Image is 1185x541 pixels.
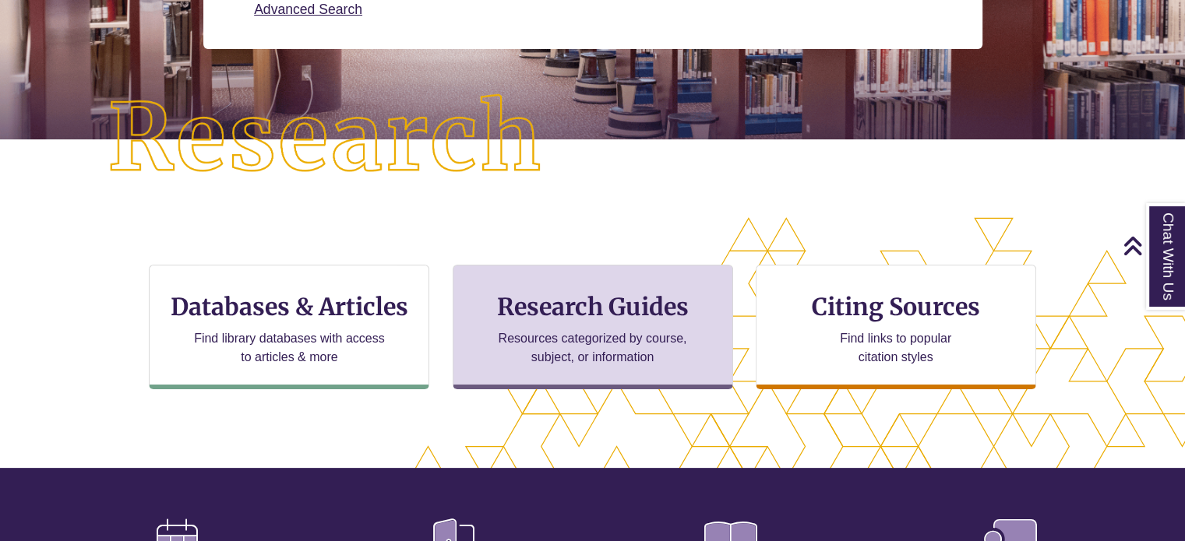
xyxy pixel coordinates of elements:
a: Back to Top [1123,235,1181,256]
a: Advanced Search [254,2,362,17]
a: Citing Sources Find links to popular citation styles [756,265,1036,389]
h3: Research Guides [466,292,720,321]
h3: Citing Sources [801,292,991,321]
p: Find library databases with access to articles & more [188,329,391,367]
p: Find links to popular citation styles [820,329,972,367]
img: Research [59,46,592,231]
p: Resources categorized by course, subject, or information [491,329,694,367]
a: Research Guides Resources categorized by course, subject, or information [453,265,733,389]
a: Databases & Articles Find library databases with access to articles & more [149,265,429,389]
h3: Databases & Articles [162,292,416,321]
